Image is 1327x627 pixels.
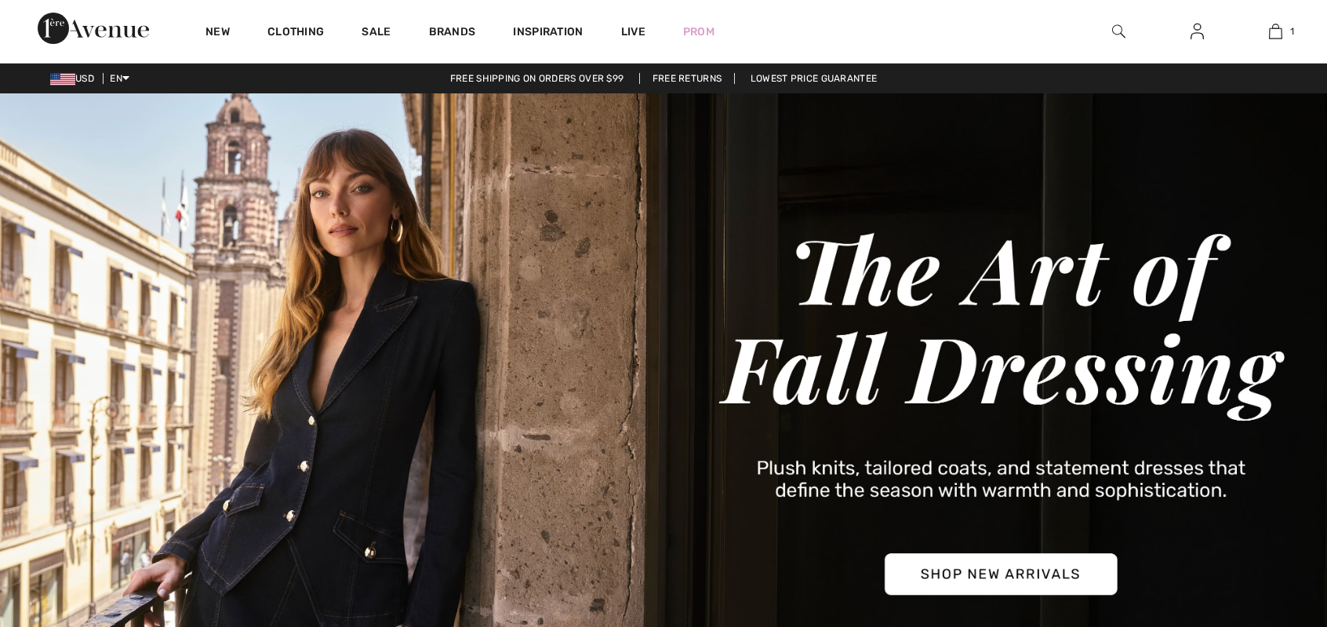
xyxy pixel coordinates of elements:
[50,73,75,86] img: US Dollar
[621,24,645,40] a: Live
[639,73,736,84] a: Free Returns
[110,73,129,84] span: EN
[362,25,391,42] a: Sale
[267,25,324,42] a: Clothing
[1191,22,1204,41] img: My Info
[438,73,637,84] a: Free shipping on orders over $99
[205,25,230,42] a: New
[1237,22,1314,41] a: 1
[683,24,714,40] a: Prom
[50,73,100,84] span: USD
[429,25,476,42] a: Brands
[38,13,149,44] img: 1ère Avenue
[1269,22,1282,41] img: My Bag
[1178,22,1216,42] a: Sign In
[1112,22,1125,41] img: search the website
[738,73,890,84] a: Lowest Price Guarantee
[513,25,583,42] span: Inspiration
[1290,24,1294,38] span: 1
